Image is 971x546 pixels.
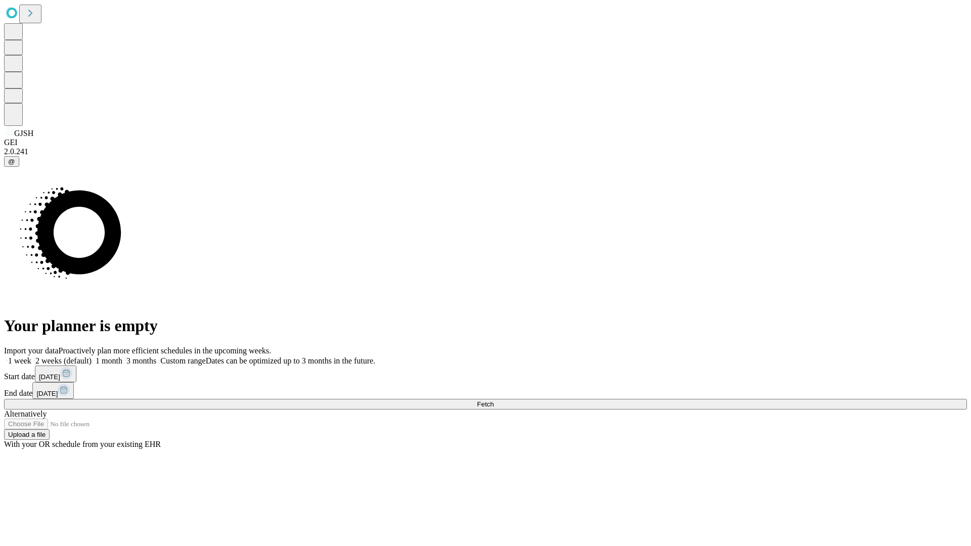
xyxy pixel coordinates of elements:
span: Custom range [160,356,205,365]
h1: Your planner is empty [4,316,967,335]
button: [DATE] [35,366,76,382]
div: 2.0.241 [4,147,967,156]
span: Alternatively [4,409,47,418]
span: 2 weeks (default) [35,356,92,365]
button: [DATE] [32,382,74,399]
div: End date [4,382,967,399]
button: @ [4,156,19,167]
span: @ [8,158,15,165]
span: 1 month [96,356,122,365]
span: Import your data [4,346,59,355]
span: Proactively plan more efficient schedules in the upcoming weeks. [59,346,271,355]
span: [DATE] [36,390,58,397]
span: 3 months [126,356,156,365]
button: Fetch [4,399,967,409]
span: Dates can be optimized up to 3 months in the future. [206,356,375,365]
span: [DATE] [39,373,60,381]
span: GJSH [14,129,33,138]
span: With your OR schedule from your existing EHR [4,440,161,448]
span: 1 week [8,356,31,365]
div: GEI [4,138,967,147]
button: Upload a file [4,429,50,440]
span: Fetch [477,400,494,408]
div: Start date [4,366,967,382]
